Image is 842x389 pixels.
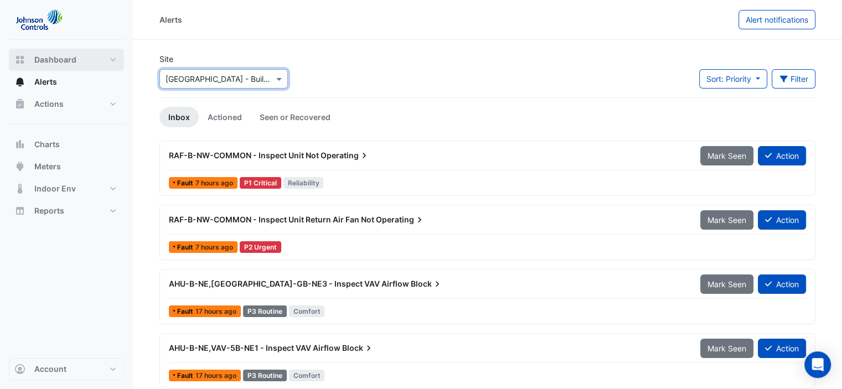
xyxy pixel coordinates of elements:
span: Wed 27-Aug-2025 04:01 AEST [195,243,233,251]
span: Reliability [283,177,324,189]
button: Action [758,339,806,358]
div: P3 Routine [243,370,287,381]
span: Charts [34,139,60,150]
span: Meters [34,161,61,172]
span: Mark Seen [707,215,746,225]
button: Action [758,210,806,230]
span: Operating [321,150,370,161]
span: Fault [177,244,195,251]
span: Dashboard [34,54,76,65]
button: Sort: Priority [699,69,767,89]
span: Fault [177,372,195,379]
button: Mark Seen [700,210,753,230]
span: Reports [34,205,64,216]
span: Comfort [289,370,325,381]
span: Alerts [34,76,57,87]
span: Mark Seen [707,151,746,160]
button: Mark Seen [700,146,753,165]
div: P3 Routine [243,305,287,317]
span: Tue 26-Aug-2025 17:15 AEST [195,307,236,315]
app-icon: Dashboard [14,54,25,65]
app-icon: Alerts [14,76,25,87]
span: Fault [177,308,195,315]
button: Alerts [9,71,124,93]
span: Mark Seen [707,344,746,353]
button: Alert notifications [738,10,815,29]
span: Fault [177,180,195,186]
span: Comfort [289,305,325,317]
span: Account [34,364,66,375]
button: Mark Seen [700,339,753,358]
button: Indoor Env [9,178,124,200]
button: Filter [772,69,816,89]
div: Open Intercom Messenger [804,351,831,378]
button: Account [9,358,124,380]
app-icon: Reports [14,205,25,216]
app-icon: Charts [14,139,25,150]
button: Action [758,274,806,294]
button: Mark Seen [700,274,753,294]
span: Wed 27-Aug-2025 04:01 AEST [195,179,233,187]
span: RAF-B-NW-COMMON - Inspect Unit Not [169,151,319,160]
div: P1 Critical [240,177,281,189]
span: Operating [376,214,425,225]
a: Actioned [199,107,251,127]
span: Mark Seen [707,279,746,289]
span: Block [411,278,443,289]
span: AHU-B-NE,VAV-5B-NE1 - Inspect VAV Airflow [169,343,340,352]
span: Indoor Env [34,183,76,194]
div: P2 Urgent [240,241,281,253]
button: Dashboard [9,49,124,71]
a: Seen or Recovered [251,107,339,127]
app-icon: Actions [14,98,25,110]
span: AHU-B-NE,[GEOGRAPHIC_DATA]-GB-NE3 - Inspect VAV Airflow [169,279,409,288]
span: RAF-B-NW-COMMON - Inspect Unit Return Air Fan Not [169,215,374,224]
div: Alerts [159,14,182,25]
app-icon: Meters [14,161,25,172]
span: Sort: Priority [706,74,751,84]
label: Site [159,53,173,65]
button: Actions [9,93,124,115]
app-icon: Indoor Env [14,183,25,194]
button: Charts [9,133,124,155]
button: Reports [9,200,124,222]
span: Alert notifications [746,15,808,24]
span: Block [342,343,374,354]
button: Meters [9,155,124,178]
button: Action [758,146,806,165]
img: Company Logo [13,9,63,31]
span: Actions [34,98,64,110]
a: Inbox [159,107,199,127]
span: Tue 26-Aug-2025 17:15 AEST [195,371,236,380]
